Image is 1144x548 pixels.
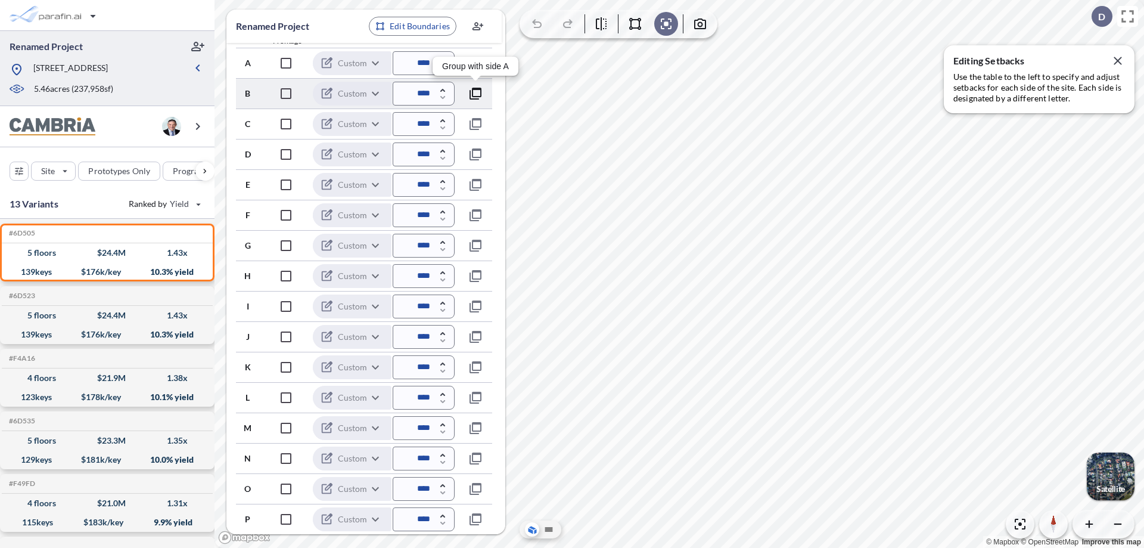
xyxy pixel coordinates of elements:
[338,392,367,404] p: Custom
[390,20,450,32] p: Edit Boundaries
[119,194,209,213] button: Ranked by Yield
[338,361,367,373] p: Custom
[218,531,271,544] a: Mapbox homepage
[313,142,391,167] div: Custom
[7,354,35,363] h5: Click to copy the code
[236,333,260,341] div: J
[313,172,391,197] div: Custom
[313,507,391,532] div: Custom
[236,242,260,250] div: G
[313,264,391,289] div: Custom
[338,179,367,191] p: Custom
[10,40,83,53] p: Renamed Project
[236,150,260,159] div: D
[338,118,367,130] p: Custom
[163,162,227,181] button: Program
[1021,538,1078,546] a: OpenStreetMap
[236,454,260,463] div: N
[236,515,260,524] div: P
[338,301,367,312] p: Custom
[313,355,391,380] div: Custom
[1082,538,1141,546] a: Improve this map
[1098,11,1105,22] p: D
[236,89,260,98] div: B
[313,476,391,501] div: Custom
[7,417,35,425] h5: Click to copy the code
[236,485,260,493] div: O
[236,394,260,402] div: L
[33,62,108,77] p: [STREET_ADDRESS]
[236,272,260,280] div: H
[542,522,556,537] button: Site Plan
[236,302,260,311] div: I
[236,424,260,432] div: M
[88,165,150,177] p: Prototypes Only
[170,198,189,210] span: Yield
[338,240,367,252] p: Custom
[338,88,367,100] p: Custom
[78,162,160,181] button: Prototypes Only
[313,81,391,106] div: Custom
[338,148,367,160] p: Custom
[369,17,456,36] button: Edit Boundaries
[236,181,260,189] div: E
[313,446,391,471] div: Custom
[338,422,367,434] p: Custom
[442,61,509,71] p: Group with side A
[41,165,55,177] p: Site
[953,55,1125,67] p: Editing Setbacks
[338,331,367,343] p: Custom
[1087,453,1134,500] img: Switcher Image
[338,483,367,495] p: Custom
[338,513,367,525] p: Custom
[173,165,206,177] p: Program
[10,197,58,211] p: 13 Variants
[236,19,363,33] p: Renamed Project
[7,229,35,237] h5: Click to copy the code
[7,479,35,488] h5: Click to copy the code
[236,211,260,219] div: F
[313,294,391,319] div: Custom
[525,522,539,537] button: Aerial View
[313,385,391,410] div: Custom
[338,57,367,69] p: Custom
[1096,484,1125,494] p: Satellite
[236,120,260,128] div: C
[162,117,181,136] img: user logo
[313,51,391,76] div: Custom
[7,292,35,300] h5: Click to copy the code
[1087,453,1134,500] button: Switcher ImageSatellite
[338,270,367,282] p: Custom
[953,72,1125,104] p: Use the table to the left to specify and adjust setbacks for each side of the site. Each side is ...
[313,203,391,228] div: Custom
[236,363,260,371] div: K
[313,233,391,258] div: Custom
[31,162,76,181] button: Site
[236,59,260,67] div: A
[313,416,391,441] div: Custom
[313,324,391,349] div: Custom
[338,209,367,221] p: Custom
[34,83,113,96] p: 5.46 acres ( 237,958 sf)
[313,112,391,137] div: Custom
[986,538,1019,546] a: Mapbox
[338,453,367,465] p: Custom
[10,117,95,136] img: BrandImage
